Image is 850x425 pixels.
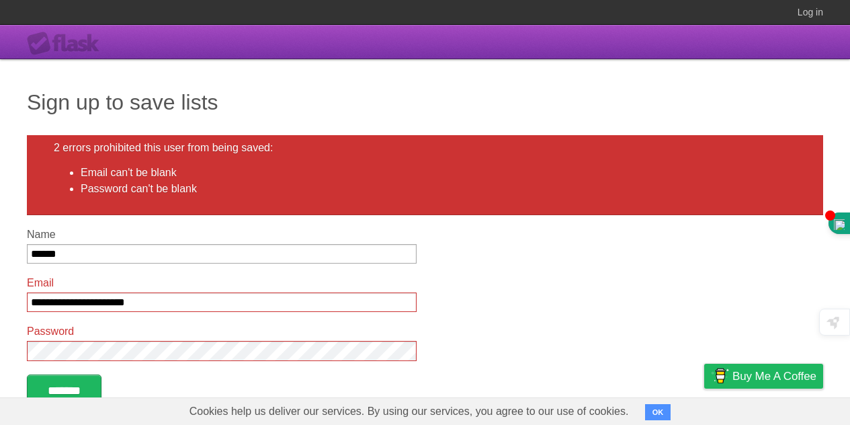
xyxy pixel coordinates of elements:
[645,404,671,420] button: OK
[704,364,823,389] a: Buy me a coffee
[176,398,642,425] span: Cookies help us deliver our services. By using our services, you agree to our use of cookies.
[81,165,796,181] li: Email can't be blank
[732,364,816,388] span: Buy me a coffee
[54,142,796,154] h2: 2 errors prohibited this user from being saved:
[711,364,729,387] img: Buy me a coffee
[27,277,417,289] label: Email
[27,229,417,241] label: Name
[27,32,108,56] div: Flask
[27,325,417,338] label: Password
[27,86,823,118] h1: Sign up to save lists
[81,181,796,197] li: Password can't be blank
